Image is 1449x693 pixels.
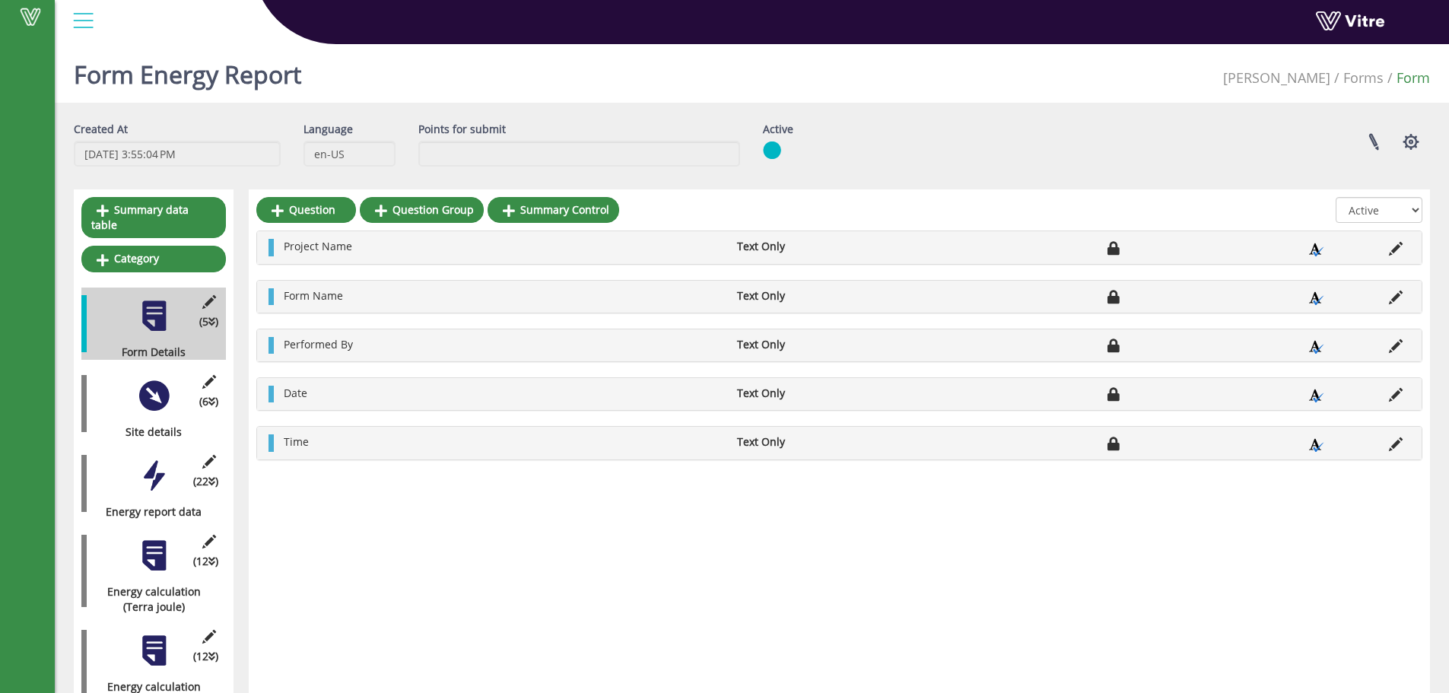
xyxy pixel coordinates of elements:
label: Language [303,122,353,137]
a: Summary Control [488,197,619,223]
li: Text Only [729,434,900,450]
div: Site details [81,424,214,440]
li: Text Only [729,239,900,254]
span: (12 ) [193,649,218,664]
a: Category [81,246,226,272]
span: (6 ) [199,394,218,409]
img: yes [763,141,781,160]
a: Question Group [360,197,484,223]
div: Energy report data [81,504,214,520]
span: Project Name [284,239,352,253]
span: (12 ) [193,554,218,569]
span: (5 ) [199,314,218,329]
li: Text Only [729,288,900,304]
a: Summary data table [81,197,226,238]
span: Time [284,434,309,449]
label: Active [763,122,793,137]
label: Created At [74,122,128,137]
span: Date [284,386,307,400]
a: Forms [1343,68,1384,87]
span: 379 [1223,68,1330,87]
div: Energy calculation (Terra joule) [81,584,214,615]
li: Text Only [729,337,900,352]
span: (22 ) [193,474,218,489]
h1: Form Energy Report [74,38,301,103]
span: Performed By [284,337,353,351]
a: Question [256,197,356,223]
span: Form Name [284,288,343,303]
li: Text Only [729,386,900,401]
label: Points for submit [418,122,506,137]
div: Form Details [81,345,214,360]
li: Form [1384,68,1430,88]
